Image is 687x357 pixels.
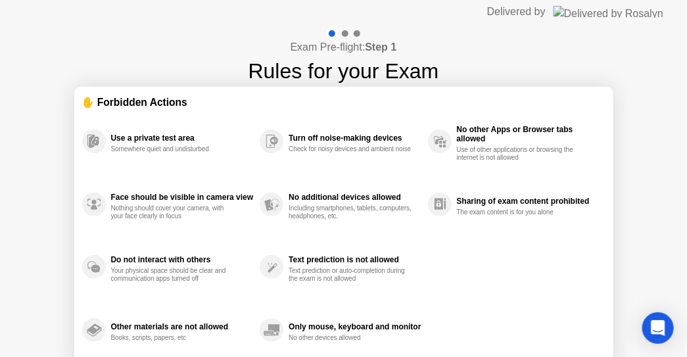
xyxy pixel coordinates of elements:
div: Only mouse, keyboard and monitor [289,322,421,331]
div: Somewhere quiet and undisturbed [111,145,235,153]
div: Open Intercom Messenger [642,312,674,344]
div: Books, scripts, papers, etc [111,334,235,342]
div: Sharing of exam content prohibited [457,197,599,206]
div: Do not interact with others [111,255,254,264]
div: Delivered by [487,4,546,20]
div: Turn off noise-making devices [289,133,421,143]
b: Step 1 [365,41,396,53]
h1: Rules for your Exam [249,55,439,87]
div: No other Apps or Browser tabs allowed [457,125,599,143]
div: Check for noisy devices and ambient noise [289,145,413,153]
div: Other materials are not allowed [111,322,254,331]
div: Text prediction is not allowed [289,255,421,264]
h4: Exam Pre-flight: [291,39,397,55]
div: Use a private test area [111,133,254,143]
img: Delivered by Rosalyn [554,6,663,18]
div: The exam content is for you alone [457,208,581,216]
div: ✋ Forbidden Actions [82,95,605,110]
div: Your physical space should be clear and communication apps turned off [111,267,235,283]
div: Including smartphones, tablets, computers, headphones, etc. [289,204,413,220]
div: Face should be visible in camera view [111,193,254,202]
div: Nothing should cover your camera, with your face clearly in focus [111,204,235,220]
div: No other devices allowed [289,334,413,342]
div: No additional devices allowed [289,193,421,202]
div: Text prediction or auto-completion during the exam is not allowed [289,267,413,283]
div: Use of other applications or browsing the internet is not allowed [457,146,581,162]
